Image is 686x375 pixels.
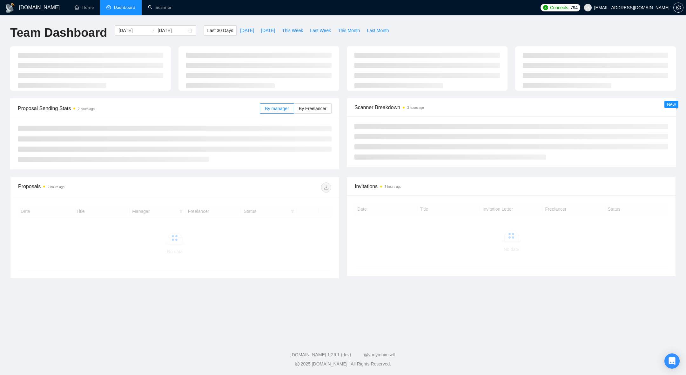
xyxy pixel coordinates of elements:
[237,25,258,36] button: [DATE]
[114,5,135,10] span: Dashboard
[354,103,668,111] span: Scanner Breakdown
[295,362,299,366] span: copyright
[150,28,155,33] span: swap-right
[363,25,392,36] button: Last Month
[310,27,331,34] span: Last Week
[118,27,147,34] input: Start date
[240,27,254,34] span: [DATE]
[265,106,289,111] span: By manager
[673,3,683,13] button: setting
[543,5,548,10] img: upwork-logo.png
[261,27,275,34] span: [DATE]
[5,361,681,367] div: 2025 [DOMAIN_NAME] | All Rights Reserved.
[48,185,64,189] time: 2 hours ago
[306,25,334,36] button: Last Week
[385,185,401,188] time: 3 hours ago
[586,5,590,10] span: user
[75,5,94,10] a: homeHome
[364,352,395,357] a: @vadymhimself
[18,104,260,112] span: Proposal Sending Stats
[299,106,326,111] span: By Freelancer
[550,4,569,11] span: Connects:
[258,25,279,36] button: [DATE]
[279,25,306,36] button: This Week
[570,4,577,11] span: 794
[355,182,668,190] span: Invitations
[204,25,237,36] button: Last 30 Days
[367,27,389,34] span: Last Month
[148,5,171,10] a: searchScanner
[5,3,15,13] img: logo
[334,25,363,36] button: This Month
[207,27,233,34] span: Last 30 Days
[150,28,155,33] span: to
[667,102,676,107] span: New
[18,182,175,193] div: Proposals
[673,5,683,10] a: setting
[674,5,683,10] span: setting
[338,27,360,34] span: This Month
[282,27,303,34] span: This Week
[407,106,424,109] time: 3 hours ago
[158,27,186,34] input: End date
[78,107,95,111] time: 2 hours ago
[664,353,680,369] div: Open Intercom Messenger
[291,352,351,357] a: [DOMAIN_NAME] 1.26.1 (dev)
[10,25,107,40] h1: Team Dashboard
[106,5,111,10] span: dashboard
